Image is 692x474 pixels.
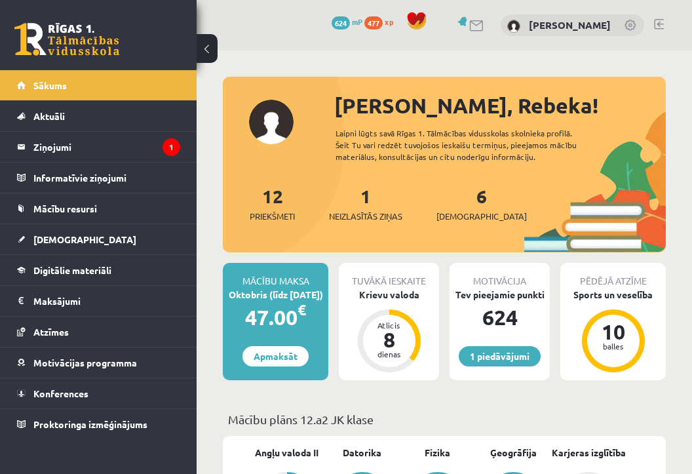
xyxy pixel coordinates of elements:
[33,203,97,214] span: Mācību resursi
[343,446,381,460] a: Datorika
[17,378,180,408] a: Konferences
[163,138,180,156] i: 1
[298,300,306,319] span: €
[250,184,295,223] a: 12Priekšmeti
[242,346,309,366] a: Apmaksāt
[332,16,350,30] span: 624
[33,387,88,399] span: Konferences
[450,288,550,302] div: Tev pieejamie punkti
[33,110,65,122] span: Aktuāli
[339,288,439,302] div: Krievu valoda
[370,350,409,358] div: dienas
[33,357,137,368] span: Motivācijas programma
[17,101,180,131] a: Aktuāli
[223,263,328,288] div: Mācību maksa
[332,16,362,27] a: 624 mP
[339,288,439,374] a: Krievu valoda Atlicis 8 dienas
[450,263,550,288] div: Motivācija
[507,20,520,33] img: Rebeka Trofimova
[17,163,180,193] a: Informatīvie ziņojumi
[17,286,180,316] a: Maksājumi
[552,446,626,460] a: Karjeras izglītība
[250,210,295,223] span: Priekšmeti
[385,16,393,27] span: xp
[329,210,402,223] span: Neizlasītās ziņas
[370,329,409,350] div: 8
[33,264,111,276] span: Digitālie materiāli
[33,286,180,316] legend: Maksājumi
[17,224,180,254] a: [DEMOGRAPHIC_DATA]
[17,70,180,100] a: Sākums
[560,288,666,374] a: Sports un veselība 10 balles
[364,16,383,30] span: 477
[17,193,180,224] a: Mācību resursi
[223,302,328,333] div: 47.00
[336,127,602,163] div: Laipni lūgts savā Rīgas 1. Tālmācības vidusskolas skolnieka profilā. Šeit Tu vari redzēt tuvojošo...
[33,418,147,430] span: Proktoringa izmēģinājums
[560,288,666,302] div: Sports un veselība
[17,132,180,162] a: Ziņojumi1
[17,255,180,285] a: Digitālie materiāli
[364,16,400,27] a: 477 xp
[529,18,611,31] a: [PERSON_NAME]
[560,263,666,288] div: Pēdējā atzīme
[223,288,328,302] div: Oktobris (līdz [DATE])
[436,210,527,223] span: [DEMOGRAPHIC_DATA]
[17,317,180,347] a: Atzīmes
[594,321,633,342] div: 10
[14,23,119,56] a: Rīgas 1. Tālmācības vidusskola
[450,302,550,333] div: 624
[33,79,67,91] span: Sākums
[459,346,541,366] a: 1 piedāvājumi
[339,263,439,288] div: Tuvākā ieskaite
[594,342,633,350] div: balles
[329,184,402,223] a: 1Neizlasītās ziņas
[370,321,409,329] div: Atlicis
[33,326,69,338] span: Atzīmes
[334,90,666,121] div: [PERSON_NAME], Rebeka!
[228,410,661,428] p: Mācību plāns 12.a2 JK klase
[33,132,180,162] legend: Ziņojumi
[436,184,527,223] a: 6[DEMOGRAPHIC_DATA]
[490,446,537,460] a: Ģeogrāfija
[255,446,318,460] a: Angļu valoda II
[17,347,180,378] a: Motivācijas programma
[33,233,136,245] span: [DEMOGRAPHIC_DATA]
[352,16,362,27] span: mP
[33,163,180,193] legend: Informatīvie ziņojumi
[425,446,450,460] a: Fizika
[17,409,180,439] a: Proktoringa izmēģinājums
